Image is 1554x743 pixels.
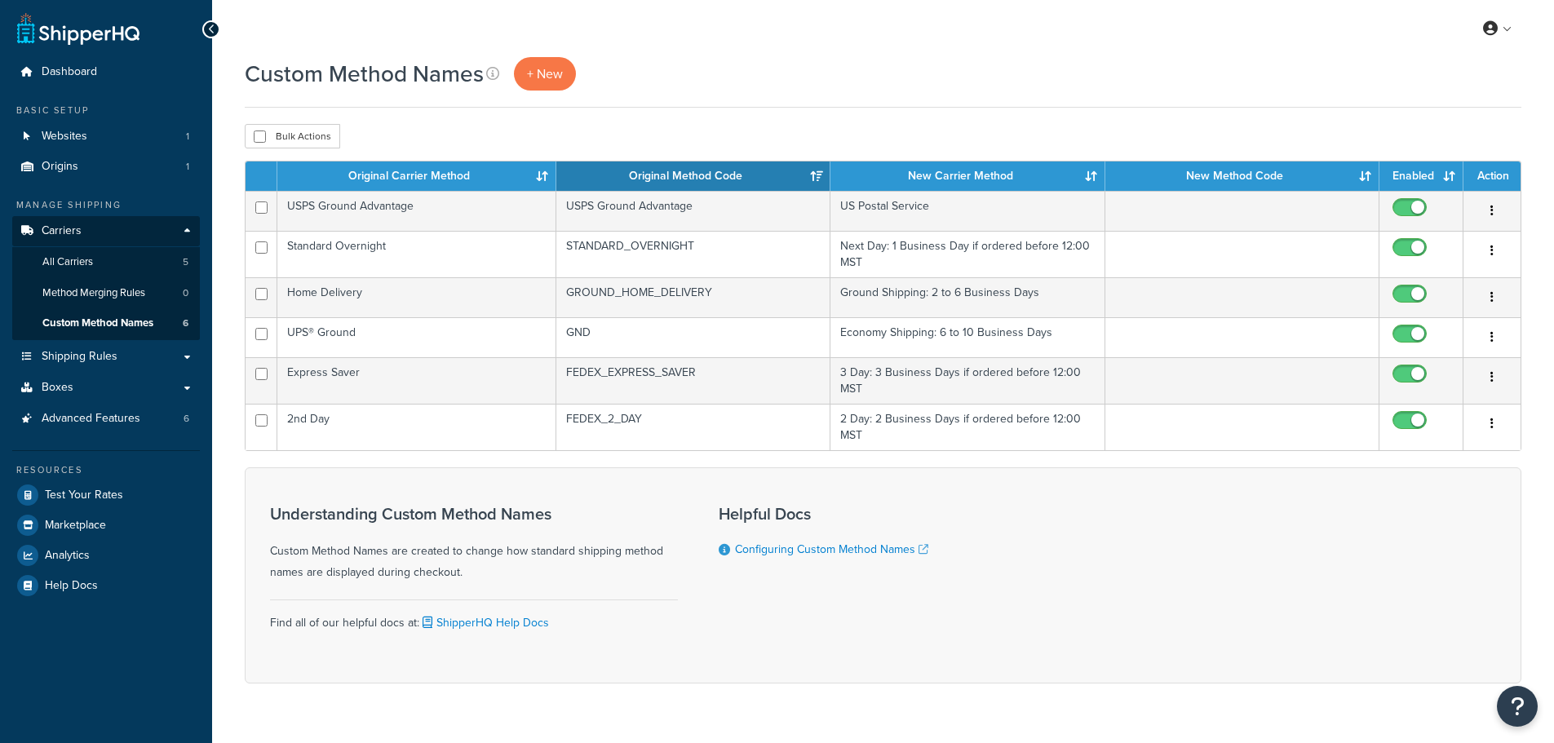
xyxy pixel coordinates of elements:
[183,316,188,330] span: 6
[45,549,90,563] span: Analytics
[42,412,140,426] span: Advanced Features
[42,286,145,300] span: Method Merging Rules
[1497,686,1538,727] button: Open Resource Center
[42,65,97,79] span: Dashboard
[12,308,200,338] li: Custom Method Names
[12,247,200,277] li: All Carriers
[12,152,200,182] a: Origins 1
[556,317,830,357] td: GND
[12,198,200,212] div: Manage Shipping
[12,278,200,308] li: Method Merging Rules
[419,614,549,631] a: ShipperHQ Help Docs
[270,599,678,634] div: Find all of our helpful docs at:
[12,57,200,87] a: Dashboard
[42,224,82,238] span: Carriers
[12,278,200,308] a: Method Merging Rules 0
[12,463,200,477] div: Resources
[830,317,1105,357] td: Economy Shipping: 6 to 10 Business Days
[12,480,200,510] a: Test Your Rates
[12,342,200,372] a: Shipping Rules
[277,161,556,191] th: Original Carrier Method: activate to sort column ascending
[556,404,830,450] td: FEDEX_2_DAY
[830,191,1105,231] td: US Postal Service
[1105,161,1379,191] th: New Method Code: activate to sort column ascending
[12,122,200,152] li: Websites
[556,191,830,231] td: USPS Ground Advantage
[277,317,556,357] td: UPS® Ground
[45,579,98,593] span: Help Docs
[556,231,830,277] td: STANDARD_OVERNIGHT
[12,511,200,540] a: Marketplace
[1379,161,1463,191] th: Enabled: activate to sort column ascending
[830,404,1105,450] td: 2 Day: 2 Business Days if ordered before 12:00 MST
[42,255,93,269] span: All Carriers
[42,350,117,364] span: Shipping Rules
[277,357,556,404] td: Express Saver
[42,316,153,330] span: Custom Method Names
[277,404,556,450] td: 2nd Day
[277,231,556,277] td: Standard Overnight
[270,505,678,583] div: Custom Method Names are created to change how standard shipping method names are displayed during...
[270,505,678,523] h3: Understanding Custom Method Names
[12,541,200,570] a: Analytics
[186,130,189,144] span: 1
[12,404,200,434] a: Advanced Features 6
[830,277,1105,317] td: Ground Shipping: 2 to 6 Business Days
[17,12,139,45] a: ShipperHQ Home
[45,489,123,502] span: Test Your Rates
[830,231,1105,277] td: Next Day: 1 Business Day if ordered before 12:00 MST
[183,286,188,300] span: 0
[12,104,200,117] div: Basic Setup
[42,381,73,395] span: Boxes
[12,571,200,600] a: Help Docs
[277,277,556,317] td: Home Delivery
[1463,161,1521,191] th: Action
[12,216,200,246] a: Carriers
[527,64,563,83] span: + New
[12,122,200,152] a: Websites 1
[556,277,830,317] td: GROUND_HOME_DELIVERY
[719,505,928,523] h3: Helpful Docs
[830,161,1105,191] th: New Carrier Method: activate to sort column ascending
[42,160,78,174] span: Origins
[245,58,484,90] h1: Custom Method Names
[183,255,188,269] span: 5
[45,519,106,533] span: Marketplace
[186,160,189,174] span: 1
[245,124,340,148] button: Bulk Actions
[12,152,200,182] li: Origins
[556,161,830,191] th: Original Method Code: activate to sort column ascending
[12,404,200,434] li: Advanced Features
[277,191,556,231] td: USPS Ground Advantage
[830,357,1105,404] td: 3 Day: 3 Business Days if ordered before 12:00 MST
[12,216,200,340] li: Carriers
[12,247,200,277] a: All Carriers 5
[12,373,200,403] a: Boxes
[514,57,576,91] a: + New
[184,412,189,426] span: 6
[556,357,830,404] td: FEDEX_EXPRESS_SAVER
[735,541,928,558] a: Configuring Custom Method Names
[12,308,200,338] a: Custom Method Names 6
[42,130,87,144] span: Websites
